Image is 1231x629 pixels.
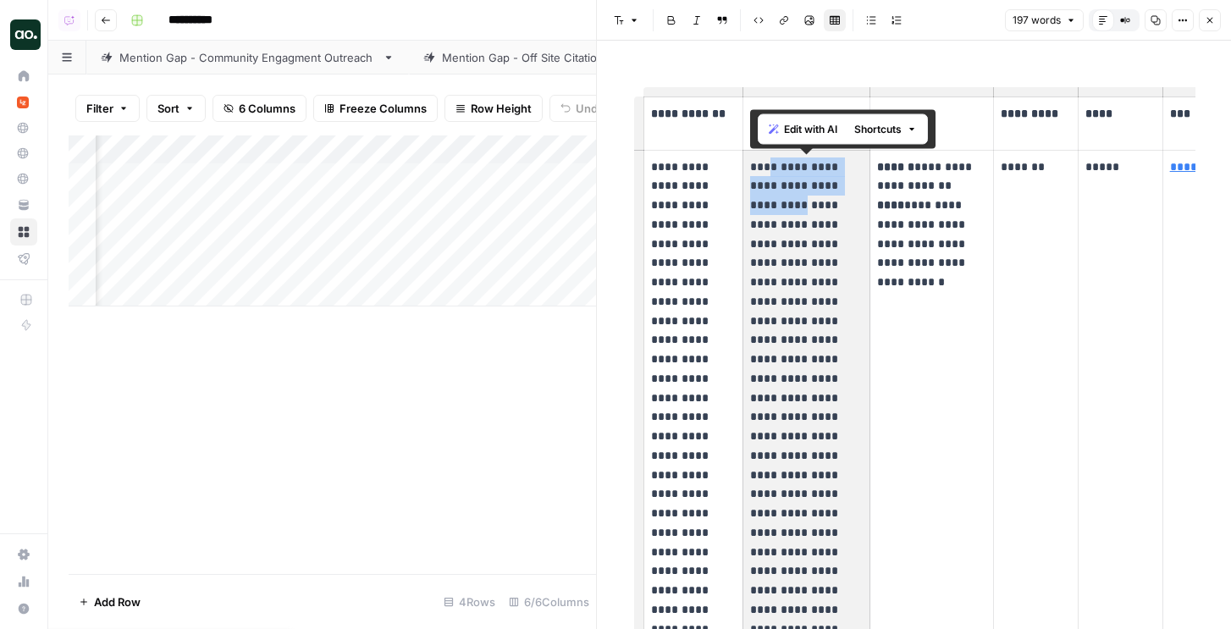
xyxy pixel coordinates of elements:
[17,97,29,108] img: vi2t3f78ykj3o7zxmpdx6ktc445p
[854,122,902,137] span: Shortcuts
[86,41,409,74] a: Mention Gap - Community Engagment Outreach
[10,63,37,90] a: Home
[119,49,376,66] div: Mention Gap - Community Engagment Outreach
[10,19,41,50] img: Dillon Test Logo
[549,95,615,122] button: Undo
[444,95,543,122] button: Row Height
[10,14,37,56] button: Workspace: Dillon Test
[75,95,140,122] button: Filter
[213,95,306,122] button: 6 Columns
[10,191,37,218] a: Your Data
[313,95,438,122] button: Freeze Columns
[10,246,37,273] a: Flightpath
[157,100,179,117] span: Sort
[437,588,502,615] div: 4 Rows
[784,122,837,137] span: Edit with AI
[339,100,427,117] span: Freeze Columns
[502,588,596,615] div: 6/6 Columns
[576,100,604,117] span: Undo
[442,49,655,66] div: Mention Gap - Off Site Citation Outreach
[1013,13,1061,28] span: 197 words
[10,218,37,246] a: Browse
[10,541,37,568] a: Settings
[10,595,37,622] button: Help + Support
[762,119,844,141] button: Edit with AI
[409,41,688,74] a: Mention Gap - Off Site Citation Outreach
[1005,9,1084,31] button: 197 words
[86,100,113,117] span: Filter
[471,100,532,117] span: Row Height
[10,568,37,595] a: Usage
[94,593,141,610] span: Add Row
[239,100,295,117] span: 6 Columns
[146,95,206,122] button: Sort
[69,588,151,615] button: Add Row
[847,119,924,141] button: Shortcuts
